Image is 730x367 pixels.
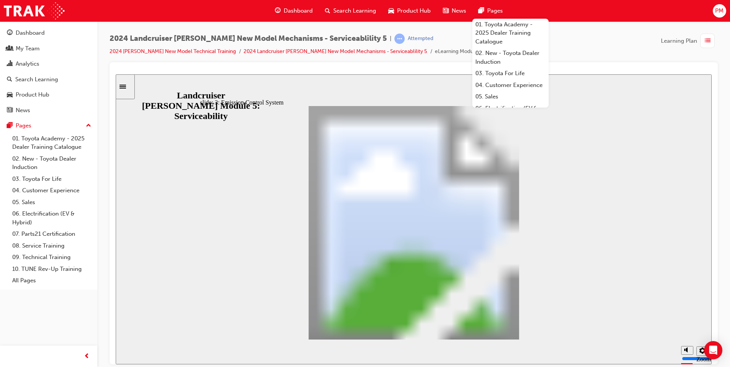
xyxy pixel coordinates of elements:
a: My Team [3,42,94,56]
span: | [390,34,391,43]
span: car-icon [388,6,394,16]
input: volume [566,281,615,287]
a: News [3,103,94,118]
a: 2024 Landcruiser [PERSON_NAME] New Model Mechanisms - Serviceablility 5 [244,48,427,55]
span: chart-icon [7,61,13,68]
a: 02. New - Toyota Dealer Induction [472,47,549,68]
a: 03. Toyota For Life [472,68,549,79]
button: Learning Plan [661,34,718,48]
a: Dashboard [3,26,94,40]
button: PM [713,4,726,18]
span: Learning Plan [661,37,697,45]
span: guage-icon [275,6,281,16]
a: 01. Toyota Academy - 2025 Dealer Training Catalogue [472,19,549,48]
span: Product Hub [397,6,431,15]
span: Dashboard [284,6,313,15]
a: 06. Electrification (EV & Hybrid) [9,208,94,228]
button: Pages [3,119,94,133]
div: Search Learning [15,75,58,84]
span: 2024 Landcruiser [PERSON_NAME] New Model Mechanisms - Serviceablility 5 [110,34,387,43]
span: prev-icon [84,352,90,361]
a: 04. Customer Experience [9,185,94,196]
a: 05. Sales [472,91,549,103]
button: Mute (Ctrl+Alt+M) [565,272,578,280]
a: All Pages [9,275,94,287]
span: car-icon [7,92,13,98]
a: 10. TUNE Rev-Up Training [9,263,94,275]
span: search-icon [325,6,330,16]
a: Analytics [3,57,94,71]
a: news-iconNews [437,3,472,19]
a: 05. Sales [9,196,94,208]
div: My Team [16,44,40,53]
button: Settings [581,272,593,282]
div: Analytics [16,60,39,68]
span: up-icon [86,121,91,131]
span: News [452,6,466,15]
a: 04. Customer Experience [472,79,549,91]
div: Dashboard [16,29,45,37]
span: Search Learning [333,6,376,15]
span: PM [715,6,724,15]
span: pages-icon [7,122,13,129]
a: 02. New - Toyota Dealer Induction [9,153,94,173]
a: 07. Parts21 Certification [9,228,94,240]
span: list-icon [705,36,711,46]
div: Pages [16,121,31,130]
li: eLearning Module View [435,47,491,56]
span: guage-icon [7,30,13,37]
a: pages-iconPages [472,3,509,19]
button: DashboardMy TeamAnalyticsSearch LearningProduct HubNews [3,24,94,119]
a: car-iconProduct Hub [382,3,437,19]
a: 2024 [PERSON_NAME] New Model Technical Training [110,48,236,55]
img: Trak [4,2,65,19]
span: people-icon [7,45,13,52]
span: pages-icon [478,6,484,16]
a: Product Hub [3,88,94,102]
a: Search Learning [3,72,94,87]
span: news-icon [7,107,13,114]
a: 08. Service Training [9,240,94,252]
span: Pages [487,6,503,15]
a: 06. Electrification (EV & Hybrid) [472,103,549,123]
span: learningRecordVerb_ATTEMPT-icon [394,34,405,44]
a: 09. Technical Training [9,251,94,263]
span: search-icon [7,76,12,83]
div: News [16,106,30,115]
div: Attempted [408,35,433,42]
div: misc controls [562,265,592,290]
a: 03. Toyota For Life [9,173,94,185]
a: guage-iconDashboard [269,3,319,19]
span: news-icon [443,6,449,16]
label: Zoom to fit [581,282,595,302]
div: Product Hub [16,90,49,99]
a: 01. Toyota Academy - 2025 Dealer Training Catalogue [9,133,94,153]
div: Open Intercom Messenger [704,341,722,359]
a: search-iconSearch Learning [319,3,382,19]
